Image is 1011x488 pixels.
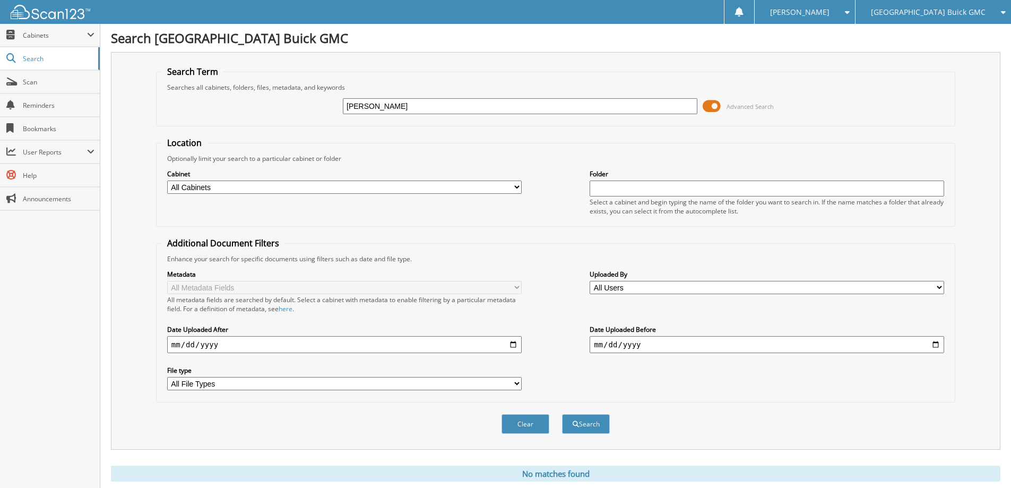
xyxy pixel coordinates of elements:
[23,148,87,157] span: User Reports
[111,29,1000,47] h1: Search [GEOGRAPHIC_DATA] Buick GMC
[562,414,610,434] button: Search
[167,270,522,279] label: Metadata
[590,270,944,279] label: Uploaded By
[167,169,522,178] label: Cabinet
[23,31,87,40] span: Cabinets
[167,325,522,334] label: Date Uploaded After
[279,304,292,313] a: here
[23,171,94,180] span: Help
[590,198,944,216] div: Select a cabinet and begin typing the name of the folder you want to search in. If the name match...
[162,83,949,92] div: Searches all cabinets, folders, files, metadata, and keywords
[23,54,93,63] span: Search
[162,237,284,249] legend: Additional Document Filters
[727,102,774,110] span: Advanced Search
[11,5,90,19] img: scan123-logo-white.svg
[167,295,522,313] div: All metadata fields are searched by default. Select a cabinet with metadata to enable filtering b...
[590,336,944,353] input: end
[111,466,1000,482] div: No matches found
[162,254,949,263] div: Enhance your search for specific documents using filters such as date and file type.
[162,66,223,78] legend: Search Term
[871,9,986,15] span: [GEOGRAPHIC_DATA] Buick GMC
[23,78,94,87] span: Scan
[590,169,944,178] label: Folder
[590,325,944,334] label: Date Uploaded Before
[958,437,1011,488] iframe: Chat Widget
[162,154,949,163] div: Optionally limit your search to a particular cabinet or folder
[23,124,94,133] span: Bookmarks
[23,194,94,203] span: Announcements
[167,336,522,353] input: start
[770,9,829,15] span: [PERSON_NAME]
[502,414,549,434] button: Clear
[23,101,94,110] span: Reminders
[162,137,207,149] legend: Location
[167,366,522,375] label: File type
